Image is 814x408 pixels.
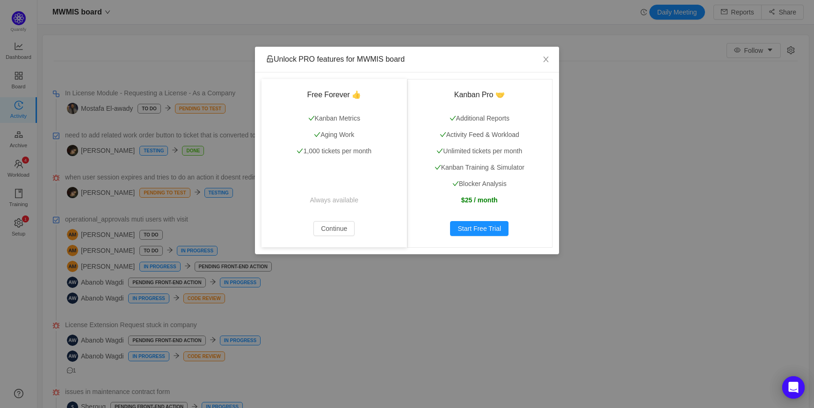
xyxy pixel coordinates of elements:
button: Close [533,47,559,73]
p: Activity Feed & Workload [418,130,541,140]
h3: Kanban Pro 🤝 [418,90,541,100]
p: Blocker Analysis [418,179,541,189]
i: icon: check [440,131,446,138]
i: icon: check [450,115,456,122]
i: icon: close [542,56,550,63]
i: icon: check [297,148,303,154]
button: Start Free Trial [450,221,509,236]
span: 1,000 tickets per month [297,147,371,155]
i: icon: check [435,164,441,171]
i: icon: check [308,115,315,122]
i: icon: check [452,180,459,187]
p: Additional Reports [418,114,541,123]
i: icon: check [314,131,320,138]
i: icon: unlock [266,55,274,63]
p: Kanban Metrics [273,114,396,123]
h3: Free Forever 👍 [273,90,396,100]
button: Continue [313,221,355,236]
p: Aging Work [273,130,396,140]
div: Open Intercom Messenger [782,376,805,399]
strong: $25 / month [461,196,498,204]
span: Unlock PRO features for MWMIS board [266,55,405,63]
p: Always available [273,195,396,205]
p: Kanban Training & Simulator [418,163,541,172]
p: Unlimited tickets per month [418,146,541,156]
i: icon: check [436,148,443,154]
